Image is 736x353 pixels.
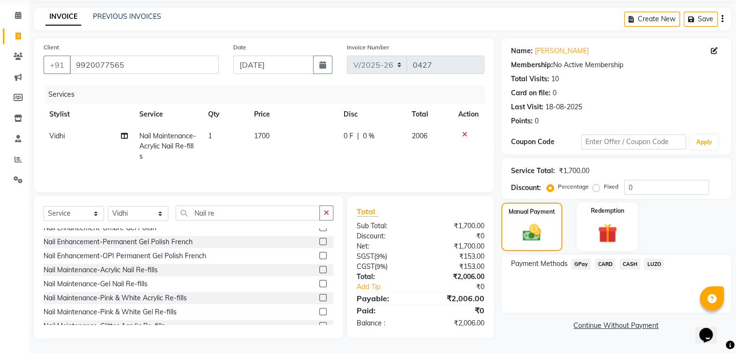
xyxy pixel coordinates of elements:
label: Manual Payment [509,207,555,216]
div: Service Total: [511,166,555,176]
div: ₹2,006.00 [421,318,492,328]
span: Payment Methods [511,259,568,269]
th: Action [452,103,484,125]
span: Vidhi [49,132,65,140]
div: Payable: [349,293,421,304]
div: Nail Enhancement-OPI Permanent Gel Polish French [44,251,206,261]
img: _gift.svg [592,221,623,245]
div: 18-08-2025 [545,102,582,112]
span: 9% [376,252,385,260]
button: Save [684,12,718,27]
span: 1 [208,132,212,140]
div: ₹153.00 [421,262,492,272]
label: Date [233,43,246,52]
label: Client [44,43,59,52]
span: SGST [357,252,374,261]
img: _cash.svg [517,222,547,243]
span: 9% [376,263,386,270]
span: CARD [595,259,616,270]
span: 0 F [344,131,353,141]
div: Nail Maintenance-Pink & White Acrylic Re-fills [44,293,187,303]
div: Points: [511,116,533,126]
span: LUZO [644,259,664,270]
span: 2006 [412,132,427,140]
th: Disc [338,103,406,125]
a: [PERSON_NAME] [535,46,589,56]
span: 0 % [363,131,375,141]
div: Coupon Code [511,137,581,147]
div: Card on file: [511,88,551,98]
div: 10 [551,74,559,84]
div: Net: [349,241,421,251]
div: Sub Total: [349,221,421,231]
div: ₹1,700.00 [421,221,492,231]
input: Search or Scan [176,206,320,221]
th: Stylist [44,103,134,125]
div: Paid: [349,305,421,316]
th: Qty [202,103,248,125]
div: Discount: [511,183,541,193]
a: Add Tip [349,282,432,292]
div: 0 [553,88,556,98]
div: Nail Enhancement-Ombre Gel Polish [44,223,156,233]
span: CGST [357,262,375,271]
div: No Active Membership [511,60,721,70]
label: Fixed [604,182,618,191]
label: Invoice Number [347,43,389,52]
div: ₹1,700.00 [421,241,492,251]
div: Balance : [349,318,421,328]
th: Service [134,103,202,125]
div: Nail Maintenance-Pink & White Gel Re-fills [44,307,177,317]
div: ₹0 [432,282,491,292]
div: ₹2,006.00 [421,293,492,304]
span: Total [357,206,379,217]
button: Apply [690,135,718,149]
a: Continue Without Payment [503,321,729,331]
div: ( ) [349,251,421,262]
th: Price [248,103,338,125]
div: Nail Maintenance-Glitter Acrylic Re-fills [44,321,165,331]
div: Nail Maintenance-Gel Nail Re-fills [44,279,148,289]
div: ₹0 [421,231,492,241]
div: ₹2,006.00 [421,272,492,282]
input: Search by Name/Mobile/Email/Code [70,56,219,74]
th: Total [406,103,452,125]
div: ₹0 [421,305,492,316]
div: Last Visit: [511,102,543,112]
div: ( ) [349,262,421,272]
button: Create New [624,12,680,27]
span: CASH [619,259,640,270]
a: PREVIOUS INVOICES [93,12,161,21]
input: Enter Offer / Coupon Code [581,134,687,149]
div: Total: [349,272,421,282]
label: Redemption [591,206,624,215]
div: Nail Maintenance-Acrylic Nail Re-fills [44,265,158,275]
a: INVOICE [45,8,81,26]
span: | [357,131,359,141]
iframe: chat widget [695,314,726,343]
div: Services [45,86,492,103]
div: Discount: [349,231,421,241]
span: 1700 [254,132,270,140]
div: Total Visits: [511,74,549,84]
label: Percentage [558,182,589,191]
div: 0 [535,116,539,126]
div: Nail Enhancement-Permanent Gel Polish French [44,237,193,247]
span: GPay [571,259,591,270]
div: ₹1,700.00 [559,166,589,176]
div: Name: [511,46,533,56]
span: Nail Maintenance-Acrylic Nail Re-fills [139,132,196,161]
button: +91 [44,56,71,74]
div: Membership: [511,60,553,70]
div: ₹153.00 [421,251,492,262]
